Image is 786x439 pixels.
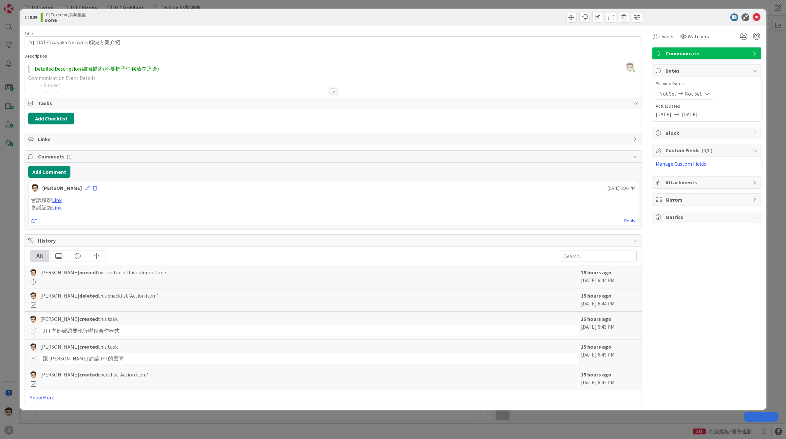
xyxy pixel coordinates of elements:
[45,17,86,23] b: Done
[30,371,37,378] img: Sc
[35,65,159,72] span: Detailed Description 細節描述(不要把子任務放在這邊)
[581,343,611,350] b: 15 hours ago
[684,90,702,98] span: Not Set
[38,135,630,143] span: Links
[40,315,118,323] span: [PERSON_NAME] this task
[42,184,82,192] div: [PERSON_NAME]
[665,213,749,221] span: Metrics
[40,325,578,336] div: JFT內部確認要執行哪種合作模式
[52,197,62,203] a: Link
[30,292,37,300] img: Sc
[30,269,37,276] img: Sc
[624,217,635,225] a: Reply
[626,63,635,72] img: sDJsze2YOHR2q6r3YbNkhQTPTjE2kxj2.jpg
[28,74,638,82] p: Communication Event Details
[581,371,637,387] div: [DATE] 6:42 PM
[665,67,749,75] span: Dates
[40,268,166,276] span: [PERSON_NAME] this card into this column Done
[656,103,758,110] span: Actual Dates
[38,153,630,160] span: Comments
[25,13,37,21] span: ID
[659,32,674,40] span: Owner
[79,316,98,322] b: created
[66,153,73,160] span: ( 1 )
[659,90,677,98] span: Not Set
[38,237,630,245] span: History
[79,343,98,350] b: created
[28,166,70,178] button: Add Comment
[665,129,749,137] span: Block
[40,343,118,351] span: [PERSON_NAME] this task
[40,371,148,378] span: [PERSON_NAME] checklist 'Action item'
[665,196,749,204] span: Mirrors
[25,53,47,59] span: Description
[45,12,86,17] span: [C] Foxconn 鴻海集團
[79,292,98,299] b: deleted
[581,371,611,378] b: 15 hours ago
[561,250,637,262] input: Search...
[581,292,637,308] div: [DATE] 6:44 PM
[28,113,74,124] button: Add Checklist
[665,146,749,154] span: Custom Fields
[581,343,637,364] div: [DATE] 6:43 PM
[665,178,749,186] span: Attachments
[581,316,611,322] b: 15 hours ago
[31,184,39,192] img: Sc
[25,30,33,36] label: Title
[31,196,635,204] p: 會議錄影
[30,343,37,351] img: Sc
[656,160,706,167] a: Manage Custom Fields
[702,147,712,154] span: ( 0/0 )
[25,36,642,48] input: type card name here...
[52,204,62,211] a: Link
[29,14,37,21] b: 649
[40,353,578,364] div: 跟 [PERSON_NAME] 討論JFT的盤算
[30,393,637,401] a: Show More...
[79,371,98,378] b: created
[581,269,611,276] b: 15 hours ago
[30,250,49,262] div: All
[79,269,96,276] b: moved
[581,268,637,285] div: [DATE] 6:44 PM
[656,110,671,118] span: [DATE]
[40,292,158,300] span: [PERSON_NAME] this checklist 'Action item'
[682,110,698,118] span: [DATE]
[608,185,635,192] span: [DATE] 6:36 PM
[30,316,37,323] img: Sc
[38,99,630,107] span: Tasks
[581,315,637,336] div: [DATE] 6:43 PM
[581,292,611,299] b: 15 hours ago
[688,32,709,40] span: Watchers
[31,204,635,211] p: 會議記錄
[665,49,749,57] span: Communicate
[656,80,758,87] span: Planned Dates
